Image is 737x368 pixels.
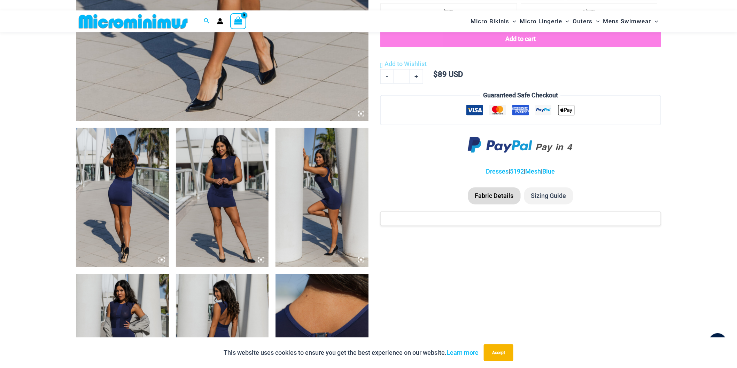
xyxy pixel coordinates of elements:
[484,344,513,361] button: Accept
[543,168,555,175] a: Blue
[468,187,521,205] li: Fabric Details
[469,13,518,30] a: Micro BikinisMenu ToggleMenu Toggle
[447,349,479,356] a: Learn more
[486,168,509,175] a: Dresses
[204,17,210,26] a: Search icon link
[593,13,600,30] span: Menu Toggle
[562,13,569,30] span: Menu Toggle
[444,8,453,13] span: large
[468,11,661,31] nav: Site Navigation
[651,13,658,30] span: Menu Toggle
[583,8,595,13] span: x-large
[433,70,438,79] span: $
[217,18,223,24] a: Account icon link
[573,13,593,30] span: Outers
[380,167,661,177] p: | | |
[394,69,410,84] input: Product quantity
[521,3,658,17] li: x-large
[526,168,541,175] a: Mesh
[76,14,191,29] img: MM SHOP LOGO FLAT
[380,3,517,17] li: large
[518,13,571,30] a: Micro LingerieMenu ToggleMenu Toggle
[603,13,651,30] span: Mens Swimwear
[480,90,561,101] legend: Guaranteed Safe Checkout
[524,187,573,205] li: Sizing Guide
[380,59,427,69] a: Add to Wishlist
[471,13,509,30] span: Micro Bikinis
[230,13,246,29] a: View Shopping Cart, empty
[510,168,524,175] a: 5192
[433,70,463,79] bdi: 89 USD
[276,128,368,267] img: Desire Me Navy 5192 Dress
[520,13,562,30] span: Micro Lingerie
[380,69,394,84] a: -
[571,13,602,30] a: OutersMenu ToggleMenu Toggle
[509,13,516,30] span: Menu Toggle
[76,128,169,267] img: Desire Me Navy 5192 Dress
[176,128,269,267] img: Desire Me Navy 5192 Dress
[385,60,427,67] span: Add to Wishlist
[380,31,661,47] button: Add to cart
[224,347,479,358] p: This website uses cookies to ensure you get the best experience on our website.
[410,69,423,84] a: +
[602,13,660,30] a: Mens SwimwearMenu ToggleMenu Toggle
